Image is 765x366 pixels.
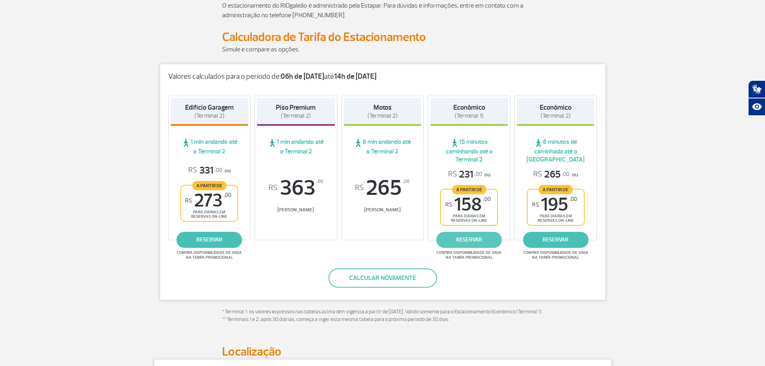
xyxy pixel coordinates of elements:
h2: Calculadora de Tarifa do Estacionamento [222,30,543,45]
strong: Motos [373,103,392,112]
button: Abrir tradutor de língua de sinais. [748,80,765,98]
span: 1 min andando até o Terminal 2 [257,138,335,155]
sup: R$ [445,201,452,208]
strong: 14h de [DATE] [334,72,376,81]
sup: ,00 [317,177,323,186]
span: 158 [445,196,491,214]
span: para diárias em reservas on-line [534,214,577,223]
span: A partir de [452,185,486,194]
span: para diárias em reservas on-line [448,214,490,223]
span: Confira disponibilidade de vaga na tarifa promocional [522,250,590,260]
span: A partir de [539,185,573,194]
span: [PERSON_NAME] [344,207,422,213]
strong: Edifício Garagem [185,103,234,112]
sup: R$ [185,197,192,204]
sup: ,00 [224,192,231,198]
sup: ,00 [403,177,410,186]
span: 331 [188,164,222,177]
span: 273 [185,192,231,210]
p: Simule e compare as opções. [222,45,543,54]
strong: 06h de [DATE] [281,72,324,81]
span: 1 min andando até o Terminal 2 [171,138,249,155]
p: ou [448,168,490,181]
span: (Terminal 2) [281,112,311,120]
a: reservar [177,232,242,248]
strong: Econômico [540,103,571,112]
span: (Terminal 2) [541,112,571,120]
span: A partir de [192,181,226,190]
span: 363 [257,177,335,199]
span: 15 minutos caminhando até o Terminal 2 [430,138,508,164]
span: Confira disponibilidade de vaga na tarifa promocional [435,250,503,260]
span: [PERSON_NAME] [257,207,335,213]
span: 265 [344,177,422,199]
strong: Econômico [453,103,485,112]
sup: R$ [355,184,364,192]
button: Abrir recursos assistivos. [748,98,765,116]
p: * Terminal 1: os valores expressos nas tabelas acima têm vigência a partir de [DATE]. Válido some... [222,308,543,324]
p: ou [188,164,231,177]
p: O estacionamento do RIOgaleão é administrado pela Estapar. Para dúvidas e informações, entre em c... [222,1,543,20]
span: 6 min andando até o Terminal 2 [344,138,422,155]
sup: ,00 [483,196,491,202]
sup: R$ [532,201,539,208]
span: (Terminal 2) [194,112,224,120]
div: Plugin de acessibilidade da Hand Talk. [748,80,765,116]
span: 195 [532,196,577,214]
span: 265 [533,168,569,181]
span: Confira disponibilidade de vaga na tarifa promocional [175,250,243,260]
span: para diárias em reservas on-line [188,210,231,219]
p: ou [533,168,578,181]
span: (Terminal 1) [455,112,483,120]
strong: Piso Premium [276,103,316,112]
span: 231 [448,168,482,181]
a: reservar [437,232,502,248]
p: Valores calculados para o período de: até [168,72,597,81]
a: reservar [523,232,588,248]
sup: R$ [269,184,277,192]
span: (Terminal 2) [367,112,398,120]
button: Calcular novamente [328,268,437,288]
sup: ,00 [569,196,577,202]
span: 6 minutos de caminhada até o [GEOGRAPHIC_DATA] [517,138,595,164]
h2: Localização [222,344,543,359]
